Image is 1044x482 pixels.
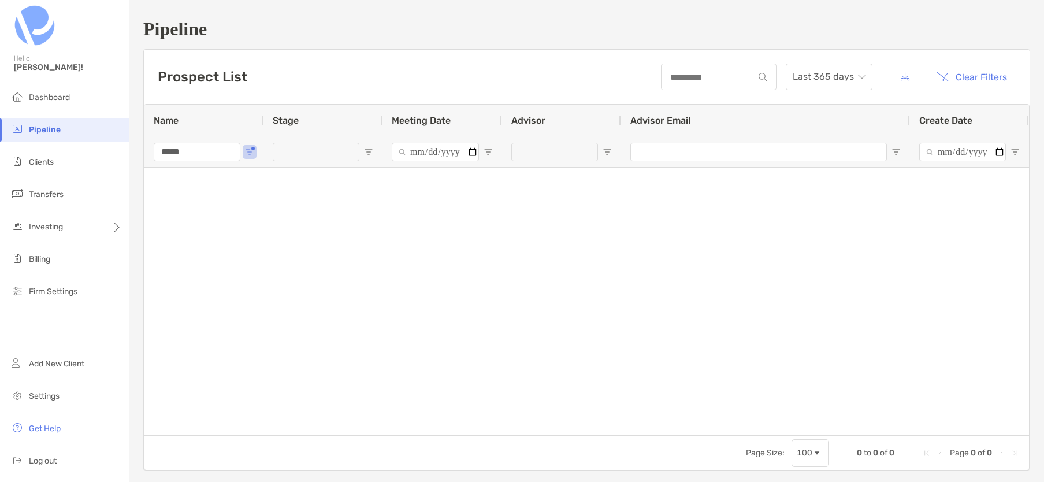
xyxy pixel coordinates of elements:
span: 0 [987,448,992,458]
img: dashboard icon [10,90,24,103]
img: add_new_client icon [10,356,24,370]
input: Meeting Date Filter Input [392,143,479,161]
span: 0 [873,448,878,458]
span: [PERSON_NAME]! [14,62,122,72]
img: pipeline icon [10,122,24,136]
span: Last 365 days [793,64,865,90]
input: Advisor Email Filter Input [630,143,887,161]
span: Page [950,448,969,458]
h3: Prospect List [158,69,247,85]
img: logout icon [10,453,24,467]
div: First Page [922,448,931,458]
span: Billing [29,254,50,264]
img: get-help icon [10,421,24,435]
img: Zoe Logo [14,5,55,46]
span: Advisor [511,115,545,126]
span: to [864,448,871,458]
span: Create Date [919,115,972,126]
span: of [880,448,887,458]
span: Firm Settings [29,287,77,296]
button: Clear Filters [928,64,1016,90]
button: Open Filter Menu [484,147,493,157]
button: Open Filter Menu [364,147,373,157]
button: Open Filter Menu [891,147,901,157]
span: 0 [971,448,976,458]
span: Clients [29,157,54,167]
img: investing icon [10,219,24,233]
span: of [978,448,985,458]
div: Previous Page [936,448,945,458]
span: Stage [273,115,299,126]
img: transfers icon [10,187,24,201]
span: 0 [889,448,894,458]
div: Last Page [1010,448,1020,458]
span: Get Help [29,424,61,433]
span: Investing [29,222,63,232]
input: Create Date Filter Input [919,143,1006,161]
button: Open Filter Menu [245,147,254,157]
input: Name Filter Input [154,143,240,161]
button: Open Filter Menu [603,147,612,157]
span: Log out [29,456,57,466]
div: 100 [797,448,812,458]
span: Add New Client [29,359,84,369]
span: Pipeline [29,125,61,135]
span: Settings [29,391,60,401]
span: Name [154,115,179,126]
div: Next Page [997,448,1006,458]
span: Transfers [29,190,64,199]
span: Dashboard [29,92,70,102]
img: billing icon [10,251,24,265]
button: Open Filter Menu [1010,147,1020,157]
div: Page Size: [746,448,785,458]
div: Page Size [792,439,829,467]
span: Advisor Email [630,115,690,126]
span: 0 [857,448,862,458]
img: input icon [759,73,767,81]
img: clients icon [10,154,24,168]
span: Meeting Date [392,115,451,126]
img: settings icon [10,388,24,402]
h1: Pipeline [143,18,1030,40]
img: firm-settings icon [10,284,24,298]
